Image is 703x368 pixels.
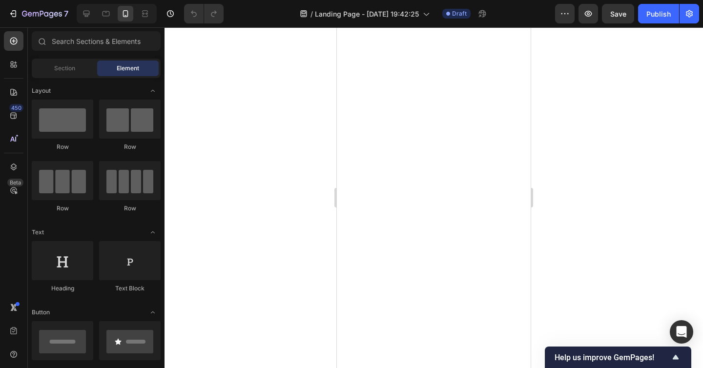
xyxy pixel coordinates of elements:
[452,9,467,18] span: Draft
[117,64,139,73] span: Element
[145,225,161,240] span: Toggle open
[32,204,93,213] div: Row
[4,4,73,23] button: 7
[310,9,313,19] span: /
[7,179,23,186] div: Beta
[610,10,626,18] span: Save
[32,228,44,237] span: Text
[555,351,682,363] button: Show survey - Help us improve GemPages!
[145,83,161,99] span: Toggle open
[32,284,93,293] div: Heading
[99,143,161,151] div: Row
[646,9,671,19] div: Publish
[670,320,693,344] div: Open Intercom Messenger
[32,31,161,51] input: Search Sections & Elements
[638,4,679,23] button: Publish
[99,204,161,213] div: Row
[9,104,23,112] div: 450
[32,308,50,317] span: Button
[32,143,93,151] div: Row
[54,64,75,73] span: Section
[184,4,224,23] div: Undo/Redo
[64,8,68,20] p: 7
[555,353,670,362] span: Help us improve GemPages!
[337,27,531,368] iframe: Design area
[145,305,161,320] span: Toggle open
[602,4,634,23] button: Save
[99,284,161,293] div: Text Block
[315,9,419,19] span: Landing Page - [DATE] 19:42:25
[32,86,51,95] span: Layout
